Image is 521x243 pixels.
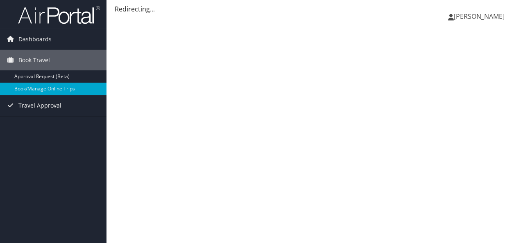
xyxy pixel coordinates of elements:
span: Dashboards [18,29,52,49]
a: [PERSON_NAME] [448,4,513,29]
span: Travel Approval [18,95,61,116]
img: airportal-logo.png [18,5,100,25]
div: Redirecting... [115,4,513,14]
span: [PERSON_NAME] [454,12,505,21]
span: Book Travel [18,50,50,70]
